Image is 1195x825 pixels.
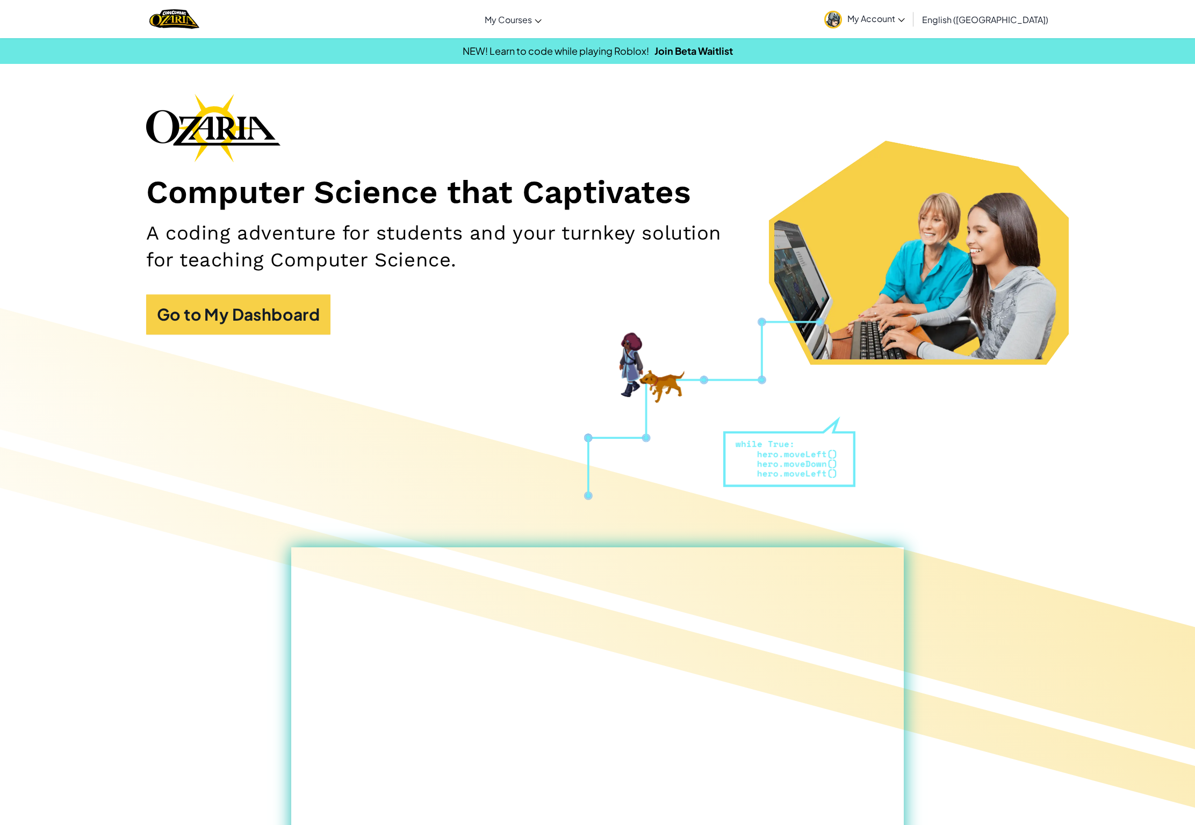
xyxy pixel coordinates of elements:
a: My Courses [479,5,547,34]
a: Join Beta Waitlist [654,45,733,57]
span: NEW! Learn to code while playing Roblox! [463,45,649,57]
a: My Account [819,2,910,36]
a: Ozaria by CodeCombat logo [149,8,199,30]
h2: A coding adventure for students and your turnkey solution for teaching Computer Science. [146,220,751,273]
img: Home [149,8,199,30]
a: Go to My Dashboard [146,294,330,335]
span: My Account [847,13,905,24]
span: My Courses [485,14,532,25]
img: avatar [824,11,842,28]
span: English ([GEOGRAPHIC_DATA]) [922,14,1048,25]
h1: Computer Science that Captivates [146,173,1049,212]
a: English ([GEOGRAPHIC_DATA]) [917,5,1054,34]
img: Ozaria branding logo [146,93,280,162]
